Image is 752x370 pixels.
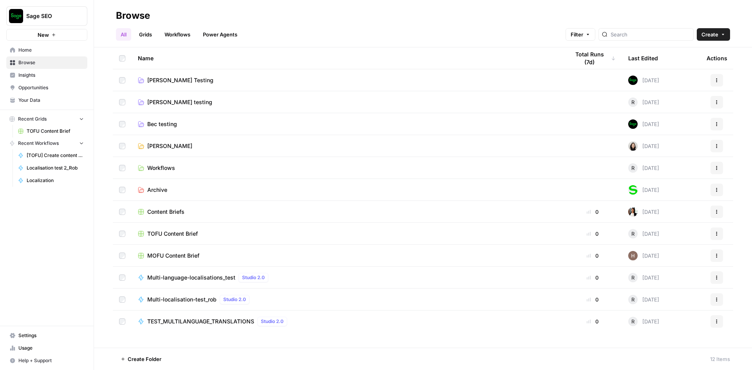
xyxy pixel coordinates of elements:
[138,47,557,69] div: Name
[147,252,199,260] span: MOFU Content Brief
[147,318,254,325] span: TEST_MULTILANGUAGE_TRANSLATIONS
[147,76,213,84] span: [PERSON_NAME] Testing
[14,125,87,137] a: TOFU Content Brief
[27,177,84,184] span: Localization
[628,317,659,326] div: [DATE]
[571,31,583,38] span: Filter
[38,31,49,39] span: New
[18,84,84,91] span: Opportunities
[569,296,616,303] div: 0
[138,252,557,260] a: MOFU Content Brief
[6,6,87,26] button: Workspace: Sage SEO
[147,274,235,282] span: Multi-language-localisations_test
[147,208,184,216] span: Content Briefs
[6,44,87,56] a: Home
[566,28,595,41] button: Filter
[628,251,659,260] div: [DATE]
[631,164,634,172] span: R
[18,116,47,123] span: Recent Grids
[628,295,659,304] div: [DATE]
[628,207,659,217] div: [DATE]
[116,28,131,41] a: All
[707,47,727,69] div: Actions
[147,98,212,106] span: [PERSON_NAME] testing
[18,332,84,339] span: Settings
[18,47,84,54] span: Home
[147,296,217,303] span: Multi-localisation-test_rob
[261,318,284,325] span: Studio 2.0
[569,230,616,238] div: 0
[18,97,84,104] span: Your Data
[631,296,634,303] span: R
[628,119,638,129] img: ub7e22ukvz2zgz7trfpzk33zlxox
[628,119,659,129] div: [DATE]
[147,186,167,194] span: Archive
[18,140,59,147] span: Recent Workflows
[6,81,87,94] a: Opportunities
[242,274,265,281] span: Studio 2.0
[134,28,157,41] a: Grids
[147,142,192,150] span: [PERSON_NAME]
[138,142,557,150] a: [PERSON_NAME]
[147,230,198,238] span: TOFU Content Brief
[138,317,557,326] a: TEST_MULTILANGUAGE_TRANSLATIONSStudio 2.0
[6,354,87,367] button: Help + Support
[147,164,175,172] span: Workflows
[628,97,659,107] div: [DATE]
[569,274,616,282] div: 0
[14,174,87,187] a: Localization
[18,59,84,66] span: Browse
[138,208,557,216] a: Content Briefs
[569,208,616,216] div: 0
[701,31,718,38] span: Create
[116,353,166,365] button: Create Folder
[138,186,557,194] a: Archive
[628,163,659,173] div: [DATE]
[138,98,557,106] a: [PERSON_NAME] testing
[18,72,84,79] span: Insights
[6,56,87,69] a: Browse
[710,355,730,363] div: 12 Items
[18,357,84,364] span: Help + Support
[116,9,150,22] div: Browse
[628,207,638,217] img: xqjo96fmx1yk2e67jao8cdkou4un
[628,185,638,195] img: 2tjdtbkr969jgkftgy30i99suxv9
[6,342,87,354] a: Usage
[628,141,659,151] div: [DATE]
[138,273,557,282] a: Multi-language-localisations_testStudio 2.0
[138,295,557,304] a: Multi-localisation-test_robStudio 2.0
[138,230,557,238] a: TOFU Content Brief
[160,28,195,41] a: Workflows
[26,12,74,20] span: Sage SEO
[631,318,634,325] span: R
[611,31,690,38] input: Search
[138,120,557,128] a: Bec testing
[6,69,87,81] a: Insights
[631,98,634,106] span: R
[6,29,87,41] button: New
[138,76,557,84] a: [PERSON_NAME] Testing
[628,47,658,69] div: Last Edited
[628,76,638,85] img: ub7e22ukvz2zgz7trfpzk33zlxox
[14,149,87,162] a: [TOFU] Create content brief with internal links_Rob M Testing
[27,164,84,171] span: Localisation test 2_Rob
[631,230,634,238] span: R
[128,355,161,363] span: Create Folder
[6,329,87,342] a: Settings
[14,162,87,174] a: Localisation test 2_Rob
[6,113,87,125] button: Recent Grids
[138,164,557,172] a: Workflows
[27,152,84,159] span: [TOFU] Create content brief with internal links_Rob M Testing
[198,28,242,41] a: Power Agents
[6,94,87,106] a: Your Data
[9,9,23,23] img: Sage SEO Logo
[27,128,84,135] span: TOFU Content Brief
[628,76,659,85] div: [DATE]
[569,47,616,69] div: Total Runs (7d)
[223,296,246,303] span: Studio 2.0
[628,229,659,238] div: [DATE]
[628,185,659,195] div: [DATE]
[628,251,638,260] img: 5m2q3ewym4xjht4phlpjz25nibxf
[569,252,616,260] div: 0
[18,345,84,352] span: Usage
